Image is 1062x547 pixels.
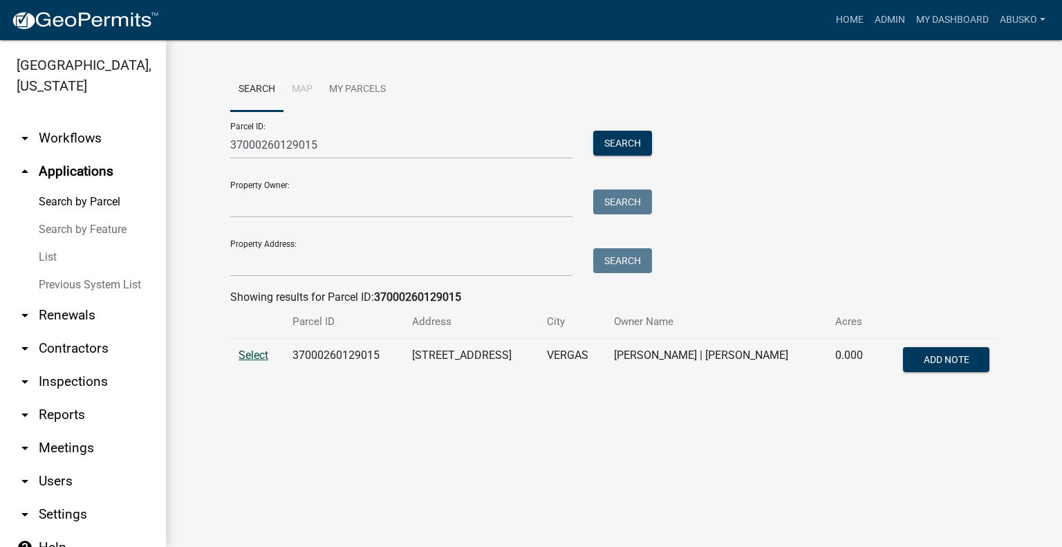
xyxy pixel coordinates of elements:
[923,354,969,365] span: Add Note
[911,7,994,33] a: My Dashboard
[994,7,1051,33] a: abusko
[374,290,461,304] strong: 37000260129015
[17,340,33,357] i: arrow_drop_down
[606,339,827,384] td: [PERSON_NAME] | [PERSON_NAME]
[593,131,652,156] button: Search
[903,347,989,372] button: Add Note
[230,68,283,112] a: Search
[239,349,268,362] a: Select
[404,339,539,384] td: [STREET_ADDRESS]
[17,163,33,180] i: arrow_drop_up
[17,407,33,423] i: arrow_drop_down
[17,307,33,324] i: arrow_drop_down
[230,289,998,306] div: Showing results for Parcel ID:
[17,373,33,390] i: arrow_drop_down
[321,68,394,112] a: My Parcels
[830,7,869,33] a: Home
[17,130,33,147] i: arrow_drop_down
[869,7,911,33] a: Admin
[827,339,878,384] td: 0.000
[827,306,878,338] th: Acres
[284,339,404,384] td: 37000260129015
[284,306,404,338] th: Parcel ID
[593,248,652,273] button: Search
[539,306,606,338] th: City
[17,440,33,456] i: arrow_drop_down
[593,189,652,214] button: Search
[404,306,539,338] th: Address
[17,506,33,523] i: arrow_drop_down
[17,473,33,490] i: arrow_drop_down
[606,306,827,338] th: Owner Name
[539,339,606,384] td: VERGAS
